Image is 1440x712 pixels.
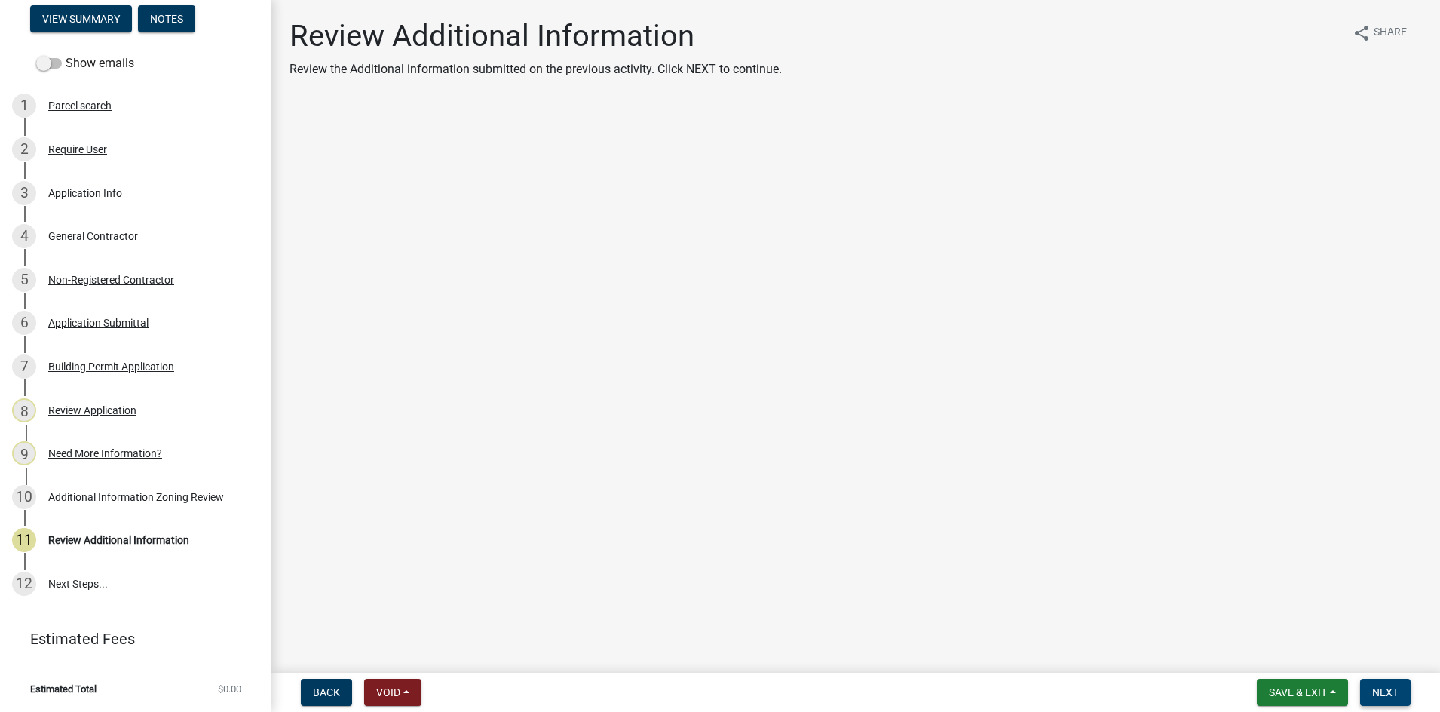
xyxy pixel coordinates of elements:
[313,686,340,698] span: Back
[48,188,122,198] div: Application Info
[138,5,195,32] button: Notes
[12,528,36,552] div: 11
[218,684,241,694] span: $0.00
[12,354,36,379] div: 7
[48,275,174,285] div: Non-Registered Contractor
[30,5,132,32] button: View Summary
[12,572,36,596] div: 12
[12,181,36,205] div: 3
[48,361,174,372] div: Building Permit Application
[48,231,138,241] div: General Contractor
[12,485,36,509] div: 10
[30,14,132,26] wm-modal-confirm: Summary
[36,54,134,72] label: Show emails
[12,624,247,654] a: Estimated Fees
[12,137,36,161] div: 2
[48,144,107,155] div: Require User
[376,686,400,698] span: Void
[1374,24,1407,42] span: Share
[12,441,36,465] div: 9
[1360,679,1411,706] button: Next
[1353,24,1371,42] i: share
[48,100,112,111] div: Parcel search
[1257,679,1348,706] button: Save & Exit
[30,684,97,694] span: Estimated Total
[1372,686,1399,698] span: Next
[48,318,149,328] div: Application Submittal
[1269,686,1327,698] span: Save & Exit
[290,18,782,54] h1: Review Additional Information
[301,679,352,706] button: Back
[364,679,421,706] button: Void
[48,492,224,502] div: Additional Information Zoning Review
[48,448,162,459] div: Need More Information?
[12,224,36,248] div: 4
[1340,18,1419,48] button: shareShare
[12,94,36,118] div: 1
[48,405,136,416] div: Review Application
[12,398,36,422] div: 8
[12,268,36,292] div: 5
[290,60,782,78] p: Review the Additional information submitted on the previous activity. Click NEXT to continue.
[48,535,189,545] div: Review Additional Information
[138,14,195,26] wm-modal-confirm: Notes
[12,311,36,335] div: 6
